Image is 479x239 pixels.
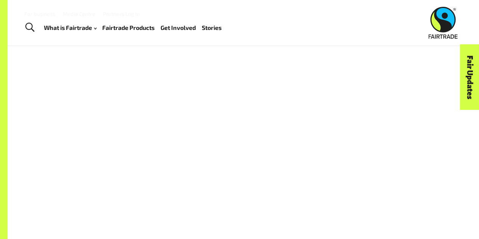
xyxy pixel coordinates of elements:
img: Fairtrade Australia New Zealand logo [429,7,458,39]
a: Partners Log In [103,11,140,17]
a: Toggle Search [20,18,39,37]
a: Media Centre [63,11,95,17]
a: For business [24,11,55,17]
a: Get Involved [161,22,196,33]
a: Stories [202,22,222,33]
a: What is Fairtrade [44,22,97,33]
a: Fairtrade Products [102,22,154,33]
